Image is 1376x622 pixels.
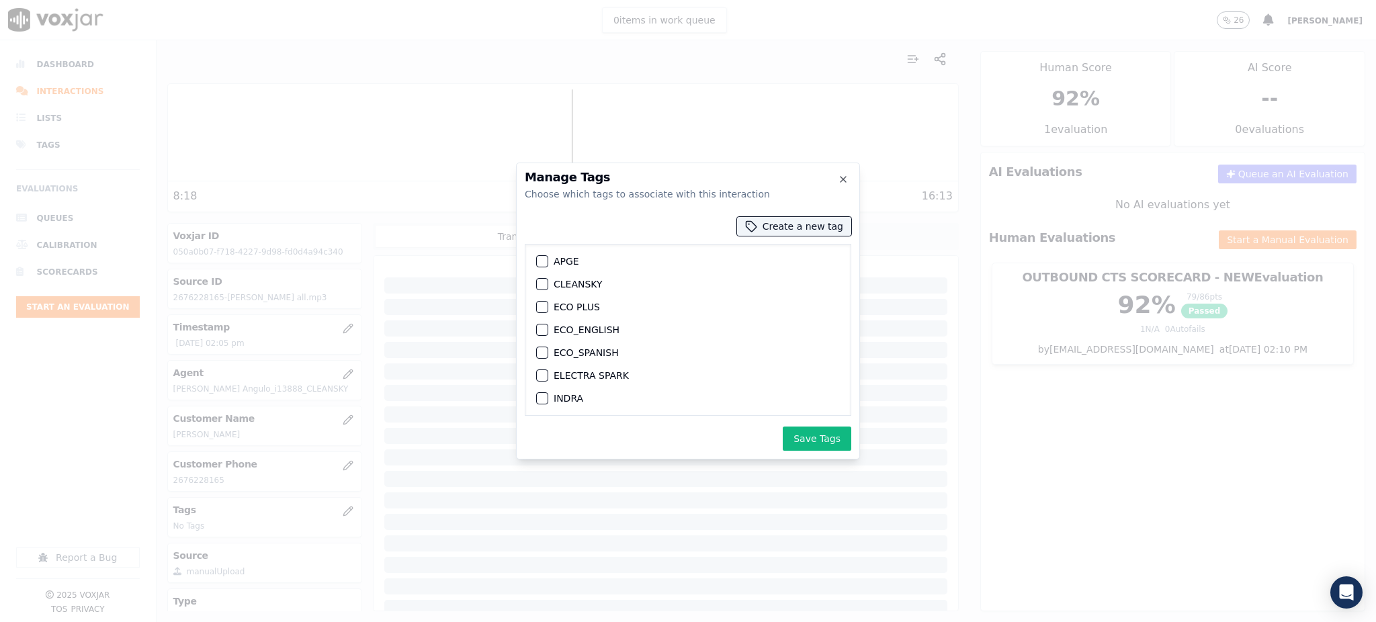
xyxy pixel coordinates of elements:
button: Create a new tag [737,217,851,236]
label: APGE [554,257,579,266]
button: Save Tags [783,427,851,451]
label: CLEANSKY [554,279,603,289]
label: ECO_SPANISH [554,348,619,357]
div: Open Intercom Messenger [1330,576,1363,609]
label: ECO PLUS [554,302,600,312]
div: Choose which tags to associate with this interaction [525,187,851,201]
label: ELECTRA SPARK [554,371,629,380]
label: ECO_ENGLISH [554,325,619,335]
label: INDRA [554,394,583,403]
h2: Manage Tags [525,171,851,183]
